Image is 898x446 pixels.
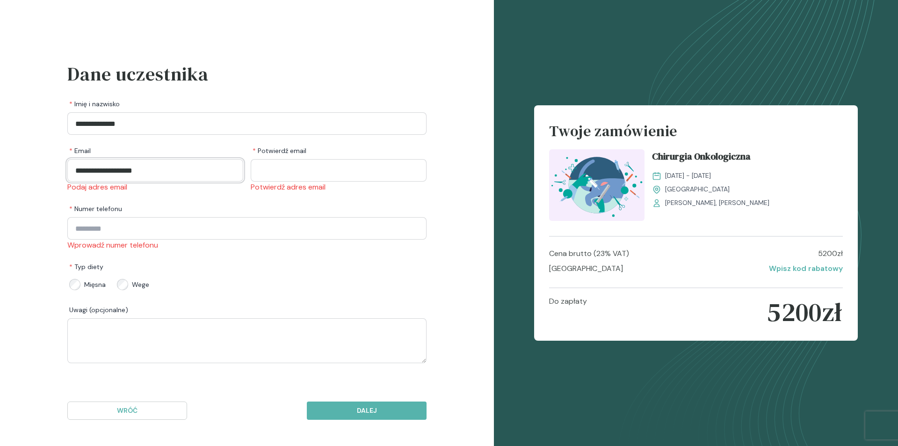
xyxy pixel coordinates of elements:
[665,171,711,181] span: [DATE] - [DATE]
[251,159,427,182] input: Potwierdź email
[767,296,842,329] p: 5200 zł
[67,217,427,240] input: Numer telefonu
[69,204,122,213] span: Numer telefonu
[67,60,427,88] h3: Dane uczestnika
[652,149,842,167] a: Chirurgia Onkologiczna
[665,184,730,194] span: [GEOGRAPHIC_DATA]
[132,280,149,289] span: Wege
[307,402,427,420] button: Dalej
[67,112,427,135] input: Imię i nazwisko
[652,149,751,167] span: Chirurgia Onkologiczna
[549,263,623,274] p: [GEOGRAPHIC_DATA]
[69,305,128,314] span: Uwagi (opcjonalne)
[67,402,187,420] button: Wróć
[67,159,243,182] input: Email
[84,280,106,289] span: Mięsna
[69,279,80,290] input: Mięsna
[315,406,419,416] p: Dalej
[67,182,243,193] p: Podaj adres email
[117,279,128,290] input: Wege
[769,263,843,274] p: Wpisz kod rabatowy
[665,198,769,208] span: [PERSON_NAME], [PERSON_NAME]
[69,146,91,155] span: Email
[69,262,103,271] span: Typ diety
[69,99,120,109] span: Imię i nazwisko
[67,240,427,251] p: Wprowadź numer telefonu
[251,182,427,193] p: Potwierdź adres email
[549,120,842,149] h4: Twoje zamówienie
[253,146,306,155] span: Potwierdź email
[549,149,645,221] img: ZpbL5h5LeNNTxNpI_ChiruOnko_T.svg
[549,248,629,259] p: Cena brutto (23% VAT)
[549,296,587,329] p: Do zapłaty
[818,248,843,259] p: 5200 zł
[75,406,179,416] p: Wróć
